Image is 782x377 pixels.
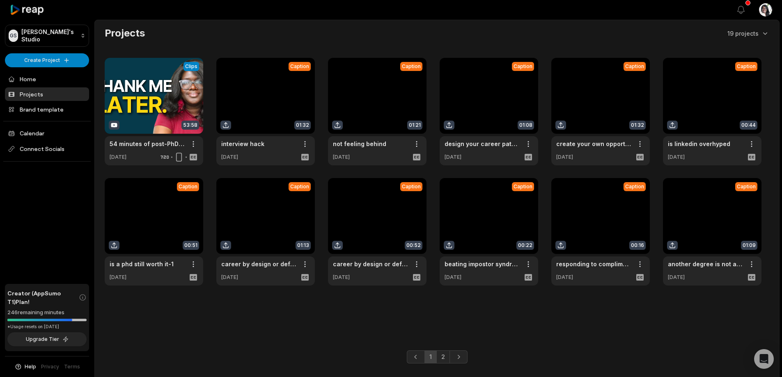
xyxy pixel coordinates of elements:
button: Upgrade Tier [7,332,87,346]
ul: Pagination [407,350,468,363]
a: beating impostor syndrome2 [445,260,520,268]
a: responding to compliments2 [556,260,632,268]
button: 19 projects [727,29,769,38]
a: not feeling behind [333,139,386,148]
a: Brand template [5,103,89,116]
a: is a phd still worth it-1 [110,260,174,268]
a: Projects [5,87,89,101]
a: Calendar [5,126,89,140]
a: Page 2 [436,350,450,363]
a: Previous page [407,350,425,363]
span: Creator (AppSumo T1) Plan! [7,289,79,306]
a: Terms [64,363,80,370]
a: Next page [449,350,468,363]
span: Connect Socials [5,142,89,156]
a: Privacy [41,363,59,370]
a: is linkedin overhyped [668,139,730,148]
a: Home [5,72,89,86]
div: Open Intercom Messenger [754,349,774,369]
div: *Usage resets on [DATE] [7,324,87,330]
span: Help [25,363,36,370]
a: career by design or default my story [221,260,297,268]
a: 54 minutes of post-PhD career advice I wish I knew in my 20s [110,139,185,148]
a: career by design or default [333,260,408,268]
button: Help [14,363,36,370]
div: 246 remaining minutes [7,308,87,317]
a: create your own opportunities short [556,139,632,148]
a: interview hack [221,139,264,148]
div: GS [9,30,18,42]
button: Create Project [5,53,89,67]
a: another degree is not always the answer [668,260,743,268]
h2: Projects [105,27,145,40]
p: [PERSON_NAME]'s Studio [21,28,77,43]
a: design your career path [DATE] [445,139,520,148]
a: Page 1 is your current page [424,350,437,363]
